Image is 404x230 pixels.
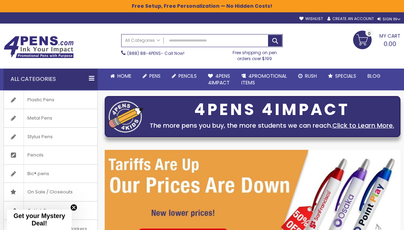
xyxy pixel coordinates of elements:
[105,69,137,84] a: Home
[327,16,374,21] a: Create an Account
[4,128,97,146] a: Stylus Pens
[241,72,287,86] span: 4PROMOTIONAL ITEMS
[24,91,58,109] span: Plastic Pens
[353,31,400,48] a: 0.00 0
[127,50,161,56] a: (888) 88-4PENS
[24,146,47,164] span: Pencils
[24,128,56,146] span: Stylus Pens
[384,39,396,48] span: 0.00
[368,30,371,37] span: 0
[202,69,236,90] a: 4Pens4impact
[70,204,77,211] button: Close teaser
[7,210,72,230] div: Get your Mystery Deal!Close teaser
[322,69,362,84] a: Specials
[362,69,386,84] a: Blog
[147,121,397,130] div: The more pens you buy, the more students we can reach.
[299,16,323,21] a: Wishlist
[4,109,97,127] a: Metal Pens
[4,165,97,183] a: Bic® pens
[208,72,230,86] span: 4Pens 4impact
[147,102,397,117] div: 4PENS 4IMPACT
[13,212,65,227] span: Get your Mystery Deal!
[377,17,400,22] div: Sign In
[109,101,144,133] img: four_pen_logo.png
[4,202,97,220] a: Gel Ink Pens
[4,91,97,109] a: Plastic Pens
[346,211,404,230] iframe: Google Customer Reviews
[236,69,293,90] a: 4PROMOTIONALITEMS
[305,72,317,79] span: Rush
[24,202,58,220] span: Gel Ink Pens
[166,69,202,84] a: Pencils
[24,183,76,201] span: On Sale / Closeouts
[137,69,166,84] a: Pens
[125,38,160,43] span: All Categories
[227,47,283,61] div: Free shipping on pen orders over $199
[127,50,184,56] span: - Call Now!
[117,72,131,79] span: Home
[4,69,98,90] div: All Categories
[149,72,161,79] span: Pens
[178,72,197,79] span: Pencils
[293,69,322,84] a: Rush
[4,36,74,58] img: 4Pens Custom Pens and Promotional Products
[4,146,97,164] a: Pencils
[4,183,97,201] a: On Sale / Closeouts
[24,109,56,127] span: Metal Pens
[335,72,356,79] span: Specials
[332,121,394,130] a: Click to Learn More.
[24,165,53,183] span: Bic® pens
[367,72,380,79] span: Blog
[122,34,164,46] a: All Categories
